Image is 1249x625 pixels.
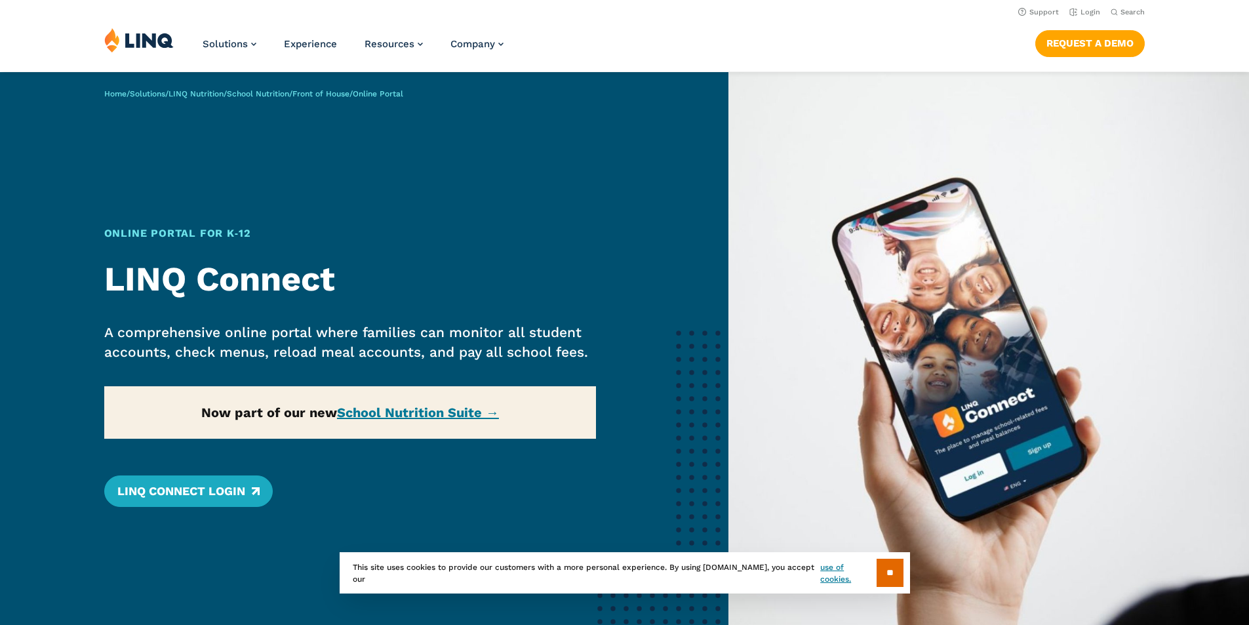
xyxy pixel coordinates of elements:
span: Company [450,38,495,50]
button: Open Search Bar [1111,7,1145,17]
strong: Now part of our new [201,405,499,420]
p: A comprehensive online portal where families can monitor all student accounts, check menus, reloa... [104,323,597,362]
a: Front of House [292,89,349,98]
a: School Nutrition [227,89,289,98]
a: Login [1069,8,1100,16]
a: School Nutrition Suite → [337,405,499,420]
a: LINQ Nutrition [169,89,224,98]
a: Request a Demo [1035,30,1145,56]
a: use of cookies. [820,561,876,585]
span: Search [1120,8,1145,16]
a: Resources [365,38,423,50]
img: LINQ | K‑12 Software [104,28,174,52]
a: Company [450,38,504,50]
span: / / / / / [104,89,403,98]
span: Solutions [203,38,248,50]
a: Home [104,89,127,98]
nav: Primary Navigation [203,28,504,71]
a: Support [1018,8,1059,16]
a: Solutions [203,38,256,50]
div: This site uses cookies to provide our customers with a more personal experience. By using [DOMAIN... [340,552,910,594]
h1: Online Portal for K‑12 [104,226,597,241]
span: Resources [365,38,414,50]
strong: LINQ Connect [104,259,335,299]
nav: Button Navigation [1035,28,1145,56]
a: LINQ Connect Login [104,475,273,507]
a: Experience [284,38,337,50]
span: Online Portal [353,89,403,98]
a: Solutions [130,89,165,98]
